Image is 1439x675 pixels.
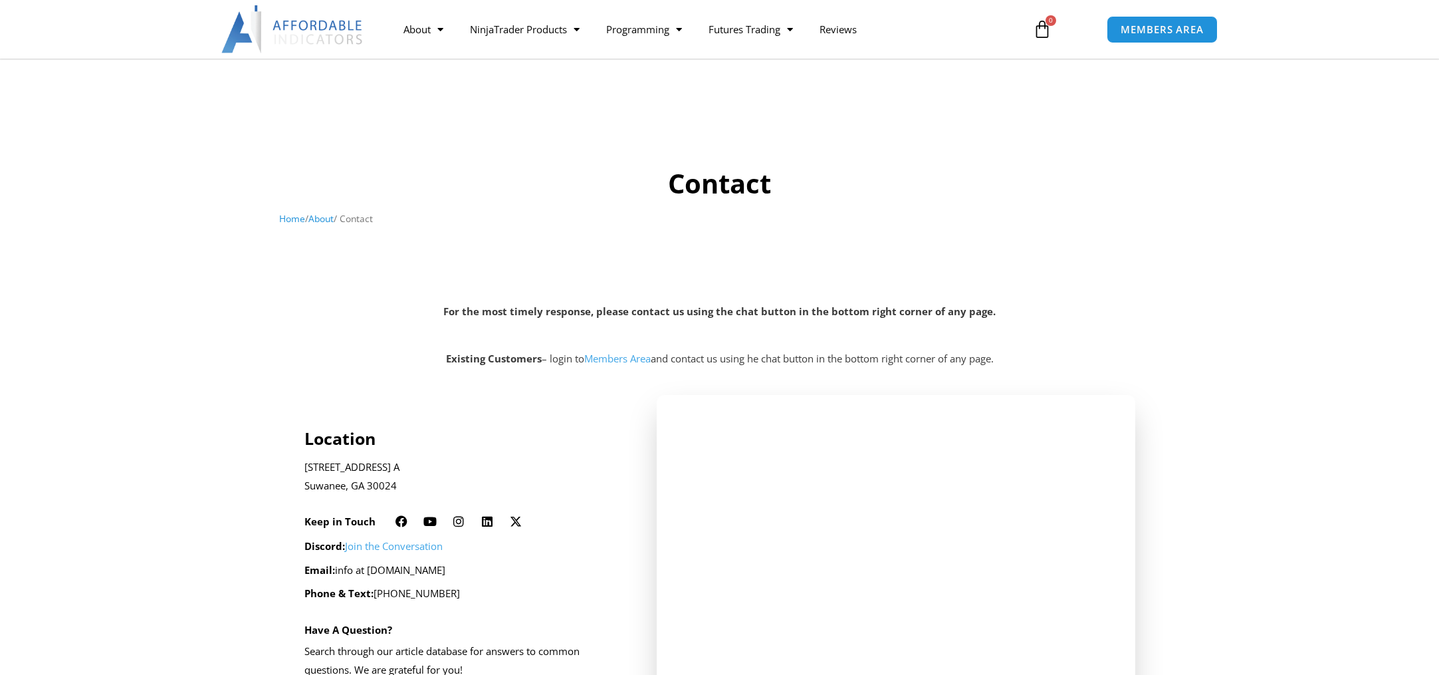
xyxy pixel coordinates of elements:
strong: Discord: [304,539,345,553]
h4: Have A Question? [304,624,392,636]
p: [STREET_ADDRESS] A Suwanee, GA 30024 [304,458,621,495]
a: Futures Trading [695,14,806,45]
p: – login to and contact us using he chat button in the bottom right corner of any page. [7,350,1432,368]
a: Programming [593,14,695,45]
nav: Breadcrumb [279,210,1160,227]
strong: For the most timely response, please contact us using the chat button in the bottom right corner ... [443,305,996,318]
strong: Email: [304,563,335,577]
h4: Location [304,428,621,448]
p: info at [DOMAIN_NAME] [304,561,621,580]
a: NinjaTrader Products [457,14,593,45]
h6: Keep in Touch [304,515,376,528]
nav: Menu [390,14,1018,45]
a: MEMBERS AREA [1107,16,1218,43]
h1: Contact [279,165,1160,202]
a: Reviews [806,14,870,45]
a: About [390,14,457,45]
a: Members Area [584,352,651,365]
strong: Phone & Text: [304,587,374,600]
a: Home [279,212,305,225]
strong: Existing Customers [446,352,542,365]
a: About [308,212,334,225]
a: Join the Conversation [345,539,443,553]
span: 0 [1046,15,1056,26]
span: MEMBERS AREA [1121,25,1204,35]
a: 0 [1013,10,1071,49]
img: LogoAI | Affordable Indicators – NinjaTrader [221,5,364,53]
p: [PHONE_NUMBER] [304,585,621,603]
